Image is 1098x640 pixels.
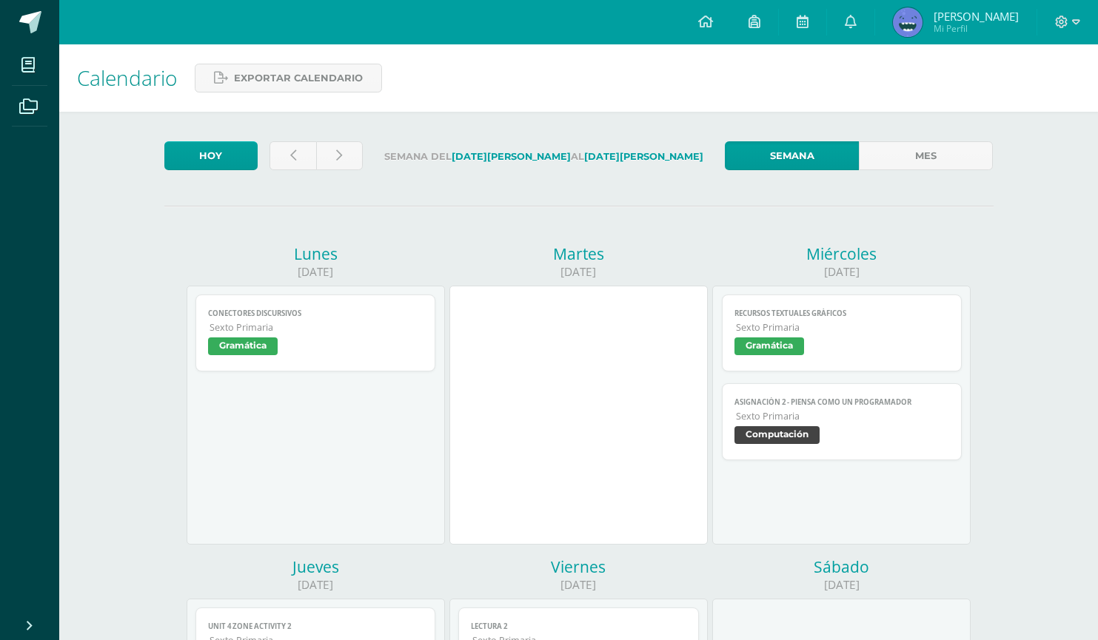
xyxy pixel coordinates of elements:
[449,556,708,577] div: Viernes
[734,309,950,318] span: Recursos textuales gráficos
[736,410,950,422] span: Sexto Primaria
[734,397,950,407] span: Asignación 2 - Piensa como un programador
[725,141,859,170] a: Semana
[934,22,1019,35] span: Mi Perfil
[234,64,363,92] span: Exportar calendario
[208,337,278,355] span: Gramática
[934,9,1019,24] span: [PERSON_NAME]
[187,243,445,264] div: Lunes
[187,264,445,280] div: [DATE]
[187,556,445,577] div: Jueves
[449,264,708,280] div: [DATE]
[734,337,804,355] span: Gramática
[375,141,713,172] label: Semana del al
[210,321,424,334] span: Sexto Primaria
[449,243,708,264] div: Martes
[712,264,971,280] div: [DATE]
[722,383,963,460] a: Asignación 2 - Piensa como un programadorSexto PrimariaComputación
[195,64,382,92] a: Exportar calendario
[712,556,971,577] div: Sábado
[584,151,703,162] strong: [DATE][PERSON_NAME]
[859,141,993,170] a: Mes
[449,577,708,593] div: [DATE]
[208,622,424,631] span: Unit 4 Zone Activity 2
[734,426,820,444] span: Computación
[712,577,971,593] div: [DATE]
[195,294,436,371] a: Conectores discursivosSexto PrimariaGramática
[893,7,923,37] img: 1e5befc914899250c25cda25b21c0b20.png
[712,243,971,264] div: Miércoles
[77,64,177,92] span: Calendario
[164,141,258,170] a: Hoy
[471,622,686,631] span: Lectura 2
[187,577,445,593] div: [DATE]
[452,151,571,162] strong: [DATE][PERSON_NAME]
[208,309,424,318] span: Conectores discursivos
[736,321,950,334] span: Sexto Primaria
[722,294,963,371] a: Recursos textuales gráficosSexto PrimariaGramática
